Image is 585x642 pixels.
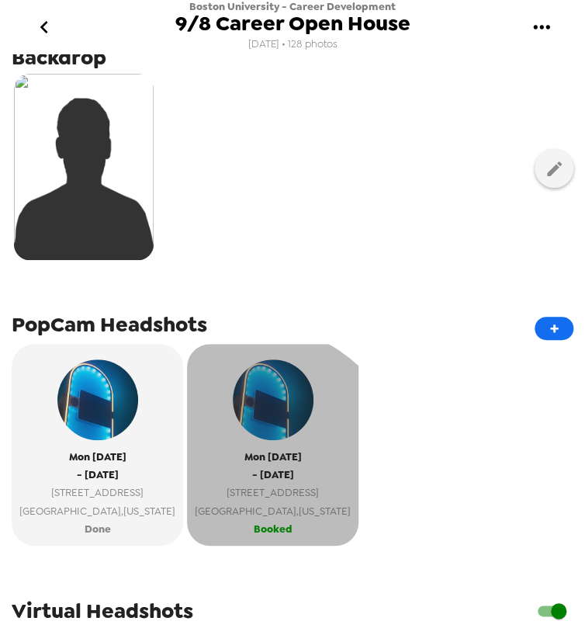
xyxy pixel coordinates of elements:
span: - [DATE] [252,466,294,484]
span: Virtual Headshots [12,597,193,625]
span: [GEOGRAPHIC_DATA] , [US_STATE] [195,502,351,520]
span: Backdrop [12,43,106,71]
span: [STREET_ADDRESS] [19,484,175,501]
img: popcam example [57,359,138,440]
span: [GEOGRAPHIC_DATA] , [US_STATE] [19,502,175,520]
span: Mon [DATE] [69,448,126,466]
span: PopCam Headshots [12,311,207,338]
span: Mon [DATE] [244,448,302,466]
img: silhouette [14,74,154,260]
span: - [DATE] [77,466,119,484]
button: go back [19,2,69,53]
span: [DATE] • 128 photos [248,34,337,55]
button: popcam exampleMon [DATE]- [DATE][STREET_ADDRESS][GEOGRAPHIC_DATA],[US_STATE]Done [12,344,183,547]
button: gallery menu [516,2,566,53]
span: 9/8 Career Open House [175,13,410,34]
span: Done [85,520,111,538]
img: popcam example [233,359,313,440]
button: + [535,317,573,340]
button: popcam exampleMon [DATE]- [DATE][STREET_ADDRESS][GEOGRAPHIC_DATA],[US_STATE]Booked [187,344,358,547]
span: [STREET_ADDRESS] [195,484,351,501]
span: Booked [254,520,292,538]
